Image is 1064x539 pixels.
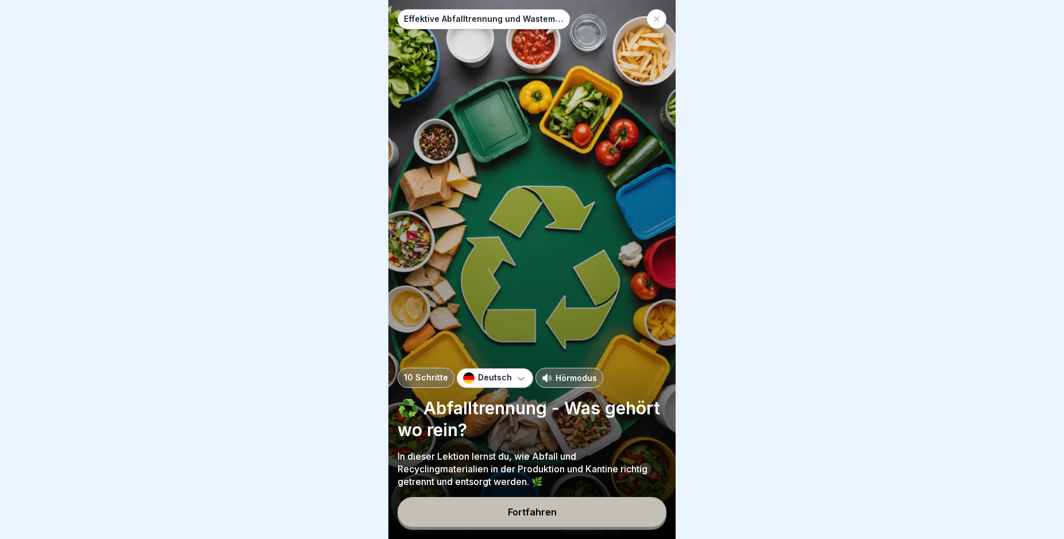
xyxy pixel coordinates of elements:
button: Fortfahren [398,497,666,527]
p: ♻️ Abfalltrennung - Was gehört wo rein? [398,397,666,441]
p: Effektive Abfalltrennung und Wastemanagement im Catering [404,14,564,24]
p: In dieser Lektion lernst du, wie Abfall und Recyclingmaterialien in der Produktion und Kantine ri... [398,450,666,488]
div: Fortfahren [508,507,557,517]
img: de.svg [463,372,475,384]
p: Hörmodus [556,372,597,384]
p: 10 Schritte [404,373,448,383]
p: Deutsch [478,373,512,383]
